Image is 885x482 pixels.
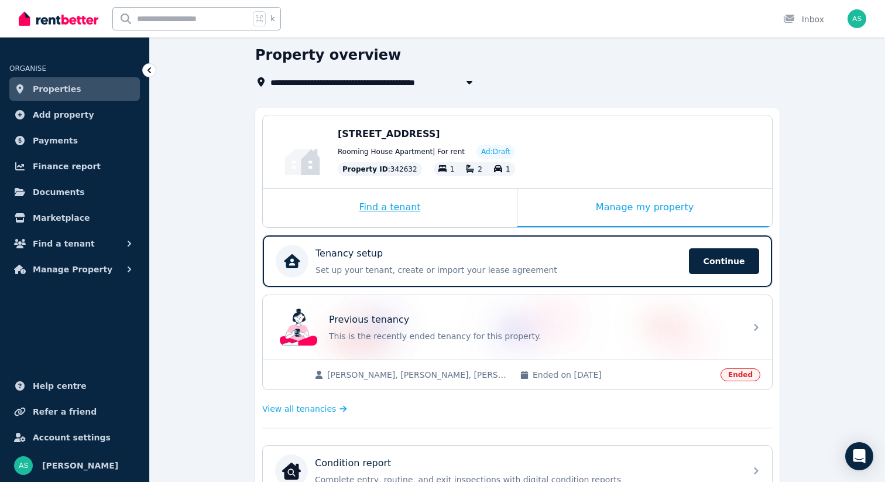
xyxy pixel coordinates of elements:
[338,128,440,139] span: [STREET_ADDRESS]
[342,165,388,174] span: Property ID
[845,442,873,470] div: Open Intercom Messenger
[9,129,140,152] a: Payments
[33,237,95,251] span: Find a tenant
[450,165,455,173] span: 1
[9,155,140,178] a: Finance report
[33,185,85,199] span: Documents
[33,82,81,96] span: Properties
[721,368,760,381] span: Ended
[282,462,301,480] img: Condition report
[478,165,482,173] span: 2
[481,147,510,156] span: Ad: Draft
[33,379,87,393] span: Help centre
[9,180,140,204] a: Documents
[338,162,422,176] div: : 342632
[33,159,101,173] span: Finance report
[33,405,97,419] span: Refer a friend
[33,211,90,225] span: Marketplace
[9,77,140,101] a: Properties
[517,189,772,227] div: Manage my property
[280,309,317,346] img: Previous tenancy
[327,369,508,381] span: [PERSON_NAME], [PERSON_NAME], [PERSON_NAME] [PERSON_NAME], [PERSON_NAME]
[338,147,465,156] span: Rooming House Apartment | For rent
[33,430,111,445] span: Account settings
[33,262,112,276] span: Manage Property
[315,456,391,470] p: Condition report
[270,14,275,23] span: k
[783,13,824,25] div: Inbox
[9,258,140,281] button: Manage Property
[42,459,118,473] span: [PERSON_NAME]
[315,264,682,276] p: Set up your tenant, create or import your lease agreement
[263,295,772,360] a: Previous tenancyPrevious tenancyThis is the recently ended tenancy for this property.
[689,248,759,274] span: Continue
[255,46,401,64] h1: Property overview
[9,103,140,127] a: Add property
[9,232,140,255] button: Find a tenant
[33,108,94,122] span: Add property
[329,313,409,327] p: Previous tenancy
[329,330,739,342] p: This is the recently ended tenancy for this property.
[14,456,33,475] img: Abraham Samuel
[9,400,140,423] a: Refer a friend
[9,206,140,230] a: Marketplace
[315,247,383,261] p: Tenancy setup
[263,235,772,287] a: Tenancy setupSet up your tenant, create or import your lease agreementContinue
[848,9,866,28] img: Abraham Samuel
[33,134,78,148] span: Payments
[9,64,46,73] span: ORGANISE
[9,426,140,449] a: Account settings
[506,165,510,173] span: 1
[262,403,347,415] a: View all tenancies
[19,10,98,28] img: RentBetter
[263,189,517,227] div: Find a tenant
[533,369,714,381] span: Ended on [DATE]
[9,374,140,398] a: Help centre
[262,403,336,415] span: View all tenancies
